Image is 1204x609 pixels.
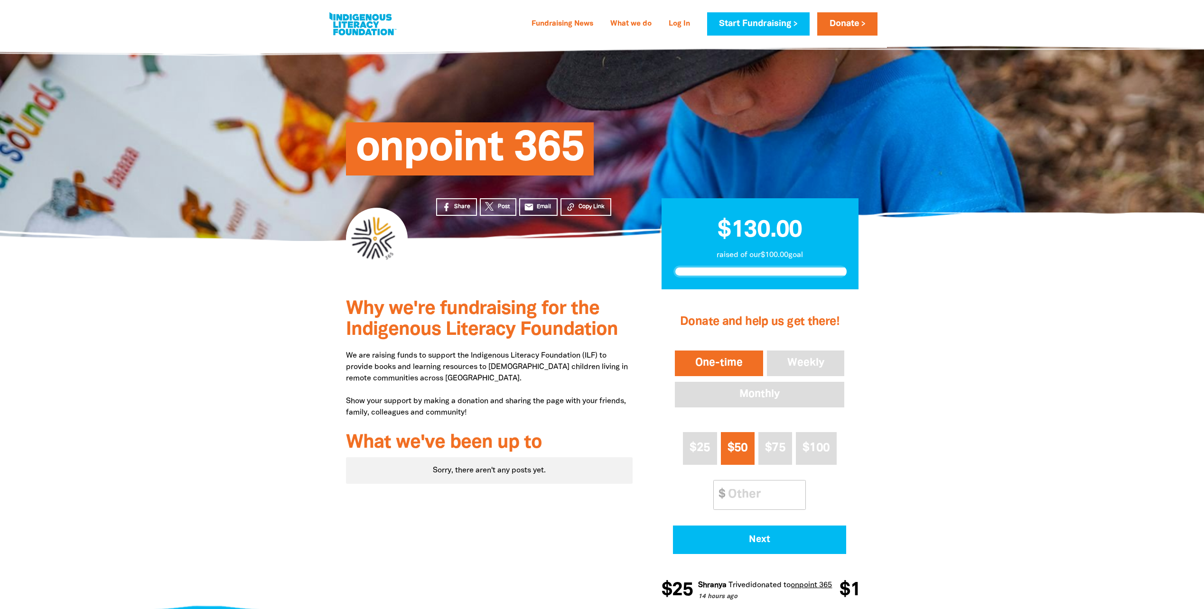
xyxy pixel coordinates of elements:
span: Post [498,203,510,211]
span: onpoint 365 [355,129,584,175]
em: [PERSON_NAME] [858,582,918,589]
span: Share [454,203,470,211]
button: One-time [673,349,765,378]
button: $25 [683,432,717,465]
button: Weekly [765,349,847,378]
button: Monthly [673,380,846,409]
button: $50 [721,432,755,465]
a: Start Fundraising [707,12,810,36]
span: $25 [690,443,710,453]
a: What we do [605,17,657,32]
span: $ [714,480,725,509]
button: Copy Link [560,198,611,216]
div: Donation stream [661,575,858,606]
i: email [524,202,534,212]
h2: Donate and help us get there! [673,303,846,341]
button: Pay with Credit Card [673,526,846,554]
span: $25 [644,581,675,600]
button: $75 [758,432,792,465]
a: Fundraising News [526,17,599,32]
span: Copy Link [579,203,605,211]
span: $130.00 [718,220,802,241]
button: $100 [796,432,837,465]
p: 17 hours ago [858,592,1060,602]
span: $75 [765,443,785,453]
input: Other [721,480,805,509]
a: Donate [817,12,877,36]
span: $100 [803,443,830,453]
span: Why we're fundraising for the Indigenous Literacy Foundation [346,300,618,339]
a: onpoint 365 [773,582,814,589]
span: $50 [728,443,748,453]
p: raised of our $100.00 goal [673,249,847,261]
a: Share [436,198,477,216]
a: Post [480,198,516,216]
p: 14 hours ago [680,592,814,602]
a: Log In [663,17,696,32]
div: Sorry, there aren't any posts yet. [346,457,633,484]
span: Email [537,203,551,211]
span: $10 [821,581,853,600]
h3: What we've been up to [346,433,633,453]
em: Shranya [680,582,709,589]
p: We are raising funds to support the Indigenous Literacy Foundation (ILF) to provide books and lea... [346,350,633,418]
a: emailEmail [519,198,558,216]
span: donated to [734,582,773,589]
em: Trivedi [710,582,734,589]
span: Next [686,535,833,544]
div: Paginated content [346,457,633,484]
